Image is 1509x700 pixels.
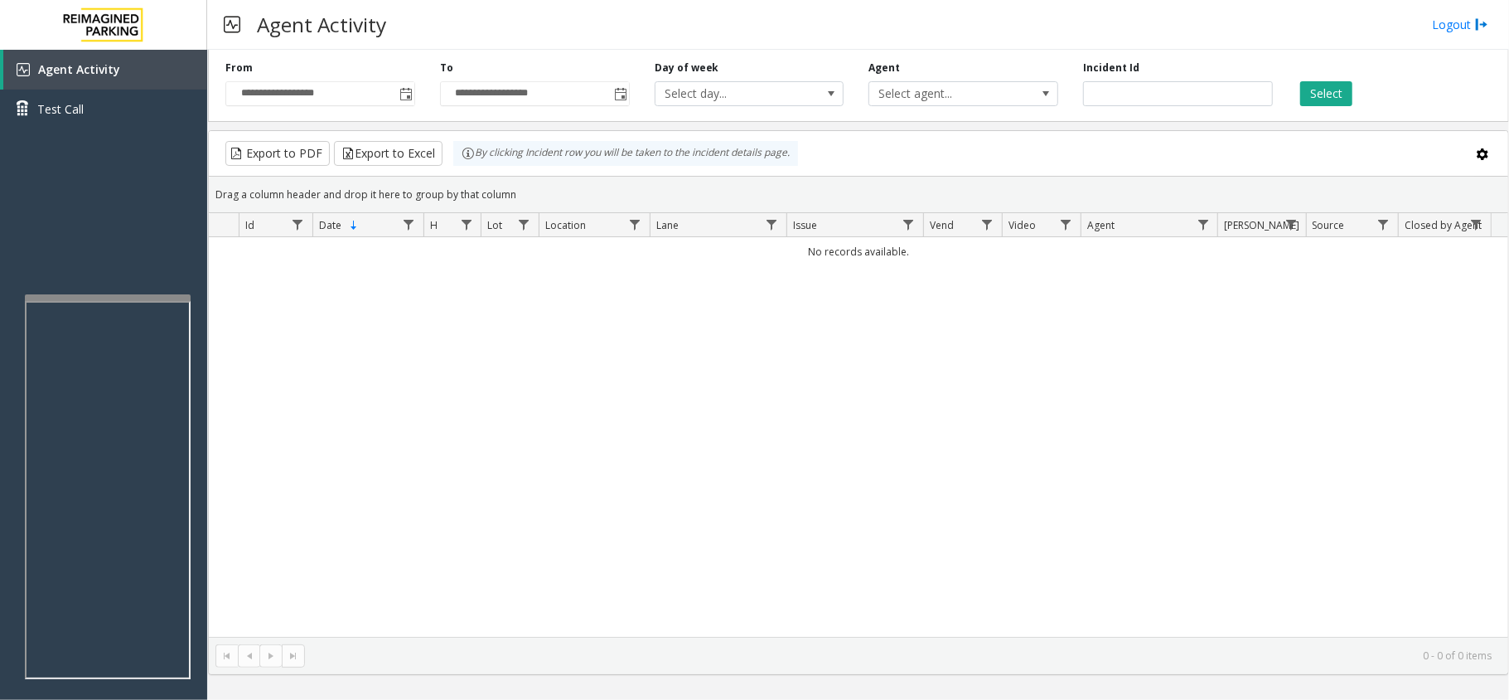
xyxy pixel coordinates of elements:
img: 'icon' [17,63,30,76]
a: Agent Activity [3,50,207,90]
div: By clicking Incident row you will be taken to the incident details page. [453,141,798,166]
span: Lot [488,218,503,232]
span: Video [1008,218,1036,232]
a: Date Filter Menu [398,213,420,236]
label: Incident Id [1083,61,1139,75]
a: Source Filter Menu [1372,213,1395,236]
a: Issue Filter Menu [897,213,920,236]
a: Closed by Agent Filter Menu [1465,213,1487,236]
span: Sortable [347,219,360,232]
span: Vend [930,218,954,232]
kendo-pager-info: 0 - 0 of 0 items [315,649,1492,663]
span: H [430,218,438,232]
span: Lane [656,218,679,232]
h3: Agent Activity [249,4,394,45]
span: Issue [793,218,817,232]
a: Lot Filter Menu [512,213,534,236]
span: Agent Activity [38,61,120,77]
span: Id [245,218,254,232]
span: Agent [1087,218,1115,232]
span: Toggle popup [611,82,629,105]
a: Lane Filter Menu [761,213,783,236]
label: From [225,61,253,75]
span: Closed by Agent [1405,218,1482,232]
div: Drag a column header and drop it here to group by that column [209,180,1508,209]
a: H Filter Menu [455,213,477,236]
a: Agent Filter Menu [1192,213,1214,236]
label: Agent [868,61,900,75]
span: Select day... [655,82,805,105]
span: Test Call [37,100,84,118]
span: Source [1313,218,1345,232]
img: logout [1475,16,1488,33]
span: [PERSON_NAME] [1225,218,1300,232]
span: Select agent... [869,82,1019,105]
a: Location Filter Menu [624,213,646,236]
a: Logout [1432,16,1488,33]
span: Toggle popup [396,82,414,105]
a: Video Filter Menu [1055,213,1077,236]
button: Export to PDF [225,141,330,166]
span: Date [319,218,341,232]
img: pageIcon [224,4,240,45]
a: Vend Filter Menu [976,213,999,236]
div: Data table [209,213,1508,637]
img: infoIcon.svg [462,147,475,160]
label: Day of week [655,61,719,75]
a: Parker Filter Menu [1279,213,1302,236]
td: No records available. [209,237,1508,266]
button: Export to Excel [334,141,443,166]
a: Id Filter Menu [287,213,309,236]
label: To [440,61,453,75]
button: Select [1300,81,1352,106]
span: Location [545,218,586,232]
